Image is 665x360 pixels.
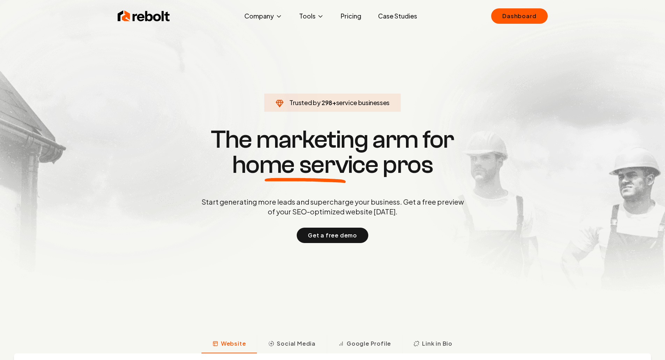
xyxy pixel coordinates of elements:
span: Trusted by [289,98,320,106]
span: Link in Bio [422,339,452,348]
button: Social Media [257,335,327,353]
button: Tools [294,9,330,23]
button: Link in Bio [402,335,464,353]
img: Rebolt Logo [118,9,170,23]
span: home service [232,152,378,177]
span: Google Profile [347,339,391,348]
a: Case Studies [372,9,423,23]
button: Website [201,335,257,353]
h1: The marketing arm for pros [165,127,500,177]
a: Dashboard [491,8,547,24]
button: Company [239,9,288,23]
button: Google Profile [327,335,402,353]
span: 298 [322,98,332,108]
button: Get a free demo [297,228,368,243]
a: Pricing [335,9,367,23]
span: Website [221,339,246,348]
span: + [332,98,336,106]
span: Social Media [277,339,316,348]
span: service businesses [336,98,390,106]
p: Start generating more leads and supercharge your business. Get a free preview of your SEO-optimiz... [200,197,465,216]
